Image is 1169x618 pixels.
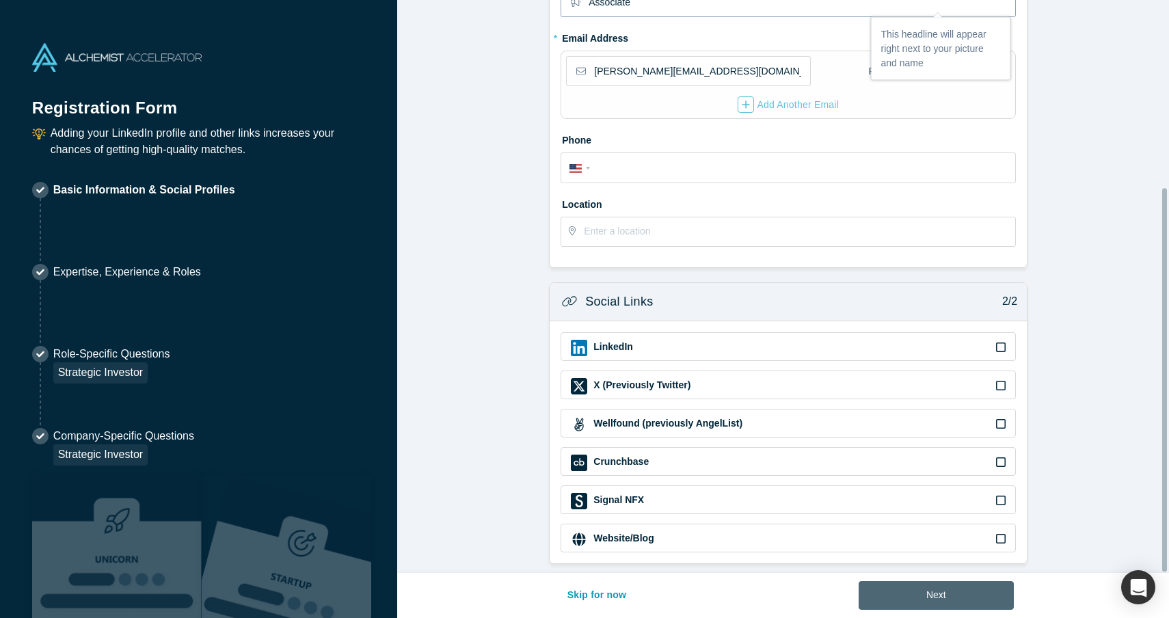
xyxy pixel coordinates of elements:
[571,493,587,509] img: Signal NFX icon
[592,378,690,392] label: X (Previously Twitter)
[561,27,628,46] label: Email Address
[32,43,202,72] img: Alchemist Accelerator Logo
[53,428,194,444] p: Company-Specific Questions
[561,524,1016,552] div: Website/Blog iconWebsite/Blog
[584,217,1015,246] input: Enter a location
[592,455,649,469] label: Crunchbase
[859,581,1014,610] button: Next
[571,340,587,356] img: LinkedIn icon
[738,96,839,113] div: Add Another Email
[571,455,587,471] img: Crunchbase icon
[53,182,235,198] p: Basic Information & Social Profiles
[571,378,587,394] img: X (Previously Twitter) icon
[592,531,654,546] label: Website/Blog
[592,493,644,507] label: Signal NFX
[53,362,148,384] div: Strategic Investor
[561,485,1016,514] div: Signal NFX iconSignal NFX
[51,125,366,158] p: Adding your LinkedIn profile and other links increases your chances of getting high-quality matches.
[53,444,148,466] div: Strategic Investor
[53,264,201,280] p: Expertise, Experience & Roles
[561,447,1016,476] div: Crunchbase iconCrunchbase
[561,371,1016,399] div: X (Previously Twitter) iconX (Previously Twitter)
[561,129,1016,148] label: Phone
[571,416,587,433] img: Wellfound (previously AngelList) icon
[585,293,653,311] h3: Social Links
[561,332,1016,361] div: LinkedIn iconLinkedIn
[737,96,839,113] button: Add Another Email
[53,346,170,362] p: Role-Specific Questions
[872,18,1010,80] div: This headline will appear right next to your picture and name
[561,409,1016,438] div: Wellfound (previously AngelList) iconWellfound (previously AngelList)
[592,340,633,354] label: LinkedIn
[868,59,904,83] div: Primary
[995,293,1017,310] p: 2/2
[571,531,587,548] img: Website/Blog icon
[553,581,641,610] button: Skip for now
[592,416,742,431] label: Wellfound (previously AngelList)
[32,81,366,120] h1: Registration Form
[561,193,1016,212] label: Location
